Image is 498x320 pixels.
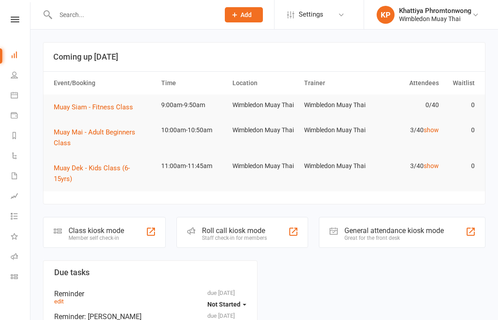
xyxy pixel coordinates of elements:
td: Wimbledon Muay Thai [300,156,372,177]
span: Not Started [207,301,240,308]
th: Location [228,72,300,95]
td: 0 [443,120,479,141]
td: 11:00am-11:45am [157,156,229,177]
td: 3/40 [371,120,443,141]
a: Class kiosk mode [11,268,31,288]
input: Search... [53,9,213,21]
a: show [424,162,439,169]
button: Muay Siam - Fitness Class [54,102,139,112]
th: Event/Booking [50,72,157,95]
span: Add [240,11,252,18]
td: 0 [443,156,479,177]
td: Wimbledon Muay Thai [228,95,300,116]
button: Not Started [207,296,246,312]
a: What's New [11,227,31,247]
h3: Due tasks [54,268,246,277]
span: Muay Siam - Fitness Class [54,103,133,111]
div: Staff check-in for members [202,235,267,241]
div: Reminder [54,290,246,298]
div: Great for the front desk [344,235,444,241]
a: Roll call kiosk mode [11,247,31,268]
div: Member self check-in [69,235,124,241]
td: 0 [443,95,479,116]
td: Wimbledon Muay Thai [300,95,372,116]
a: Payments [11,106,31,126]
th: Trainer [300,72,372,95]
span: Muay Dek - Kids Class (6-15yrs) [54,164,130,183]
td: 10:00am-10:50am [157,120,229,141]
td: Wimbledon Muay Thai [228,156,300,177]
a: Calendar [11,86,31,106]
div: Roll call kiosk mode [202,226,267,235]
div: Khattiya Phromtonwong [399,7,472,15]
td: 0/40 [371,95,443,116]
div: Class kiosk mode [69,226,124,235]
div: Wimbledon Muay Thai [399,15,472,23]
div: KP [377,6,395,24]
td: Wimbledon Muay Thai [300,120,372,141]
a: Reports [11,126,31,147]
h3: Coming up [DATE] [53,52,475,61]
a: People [11,66,31,86]
a: edit [54,298,64,305]
button: Add [225,7,263,22]
span: Settings [299,4,323,25]
td: 9:00am-9:50am [157,95,229,116]
a: show [424,126,439,134]
td: 3/40 [371,156,443,177]
td: Wimbledon Muay Thai [228,120,300,141]
button: Muay Dek - Kids Class (6-15yrs) [54,163,153,184]
th: Time [157,72,229,95]
a: Assessments [11,187,31,207]
div: General attendance kiosk mode [344,226,444,235]
a: Dashboard [11,46,31,66]
th: Waitlist [443,72,479,95]
th: Attendees [371,72,443,95]
span: Muay Mai - Adult Beginners Class [54,128,135,147]
button: Muay Mai - Adult Beginners Class [54,127,153,148]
